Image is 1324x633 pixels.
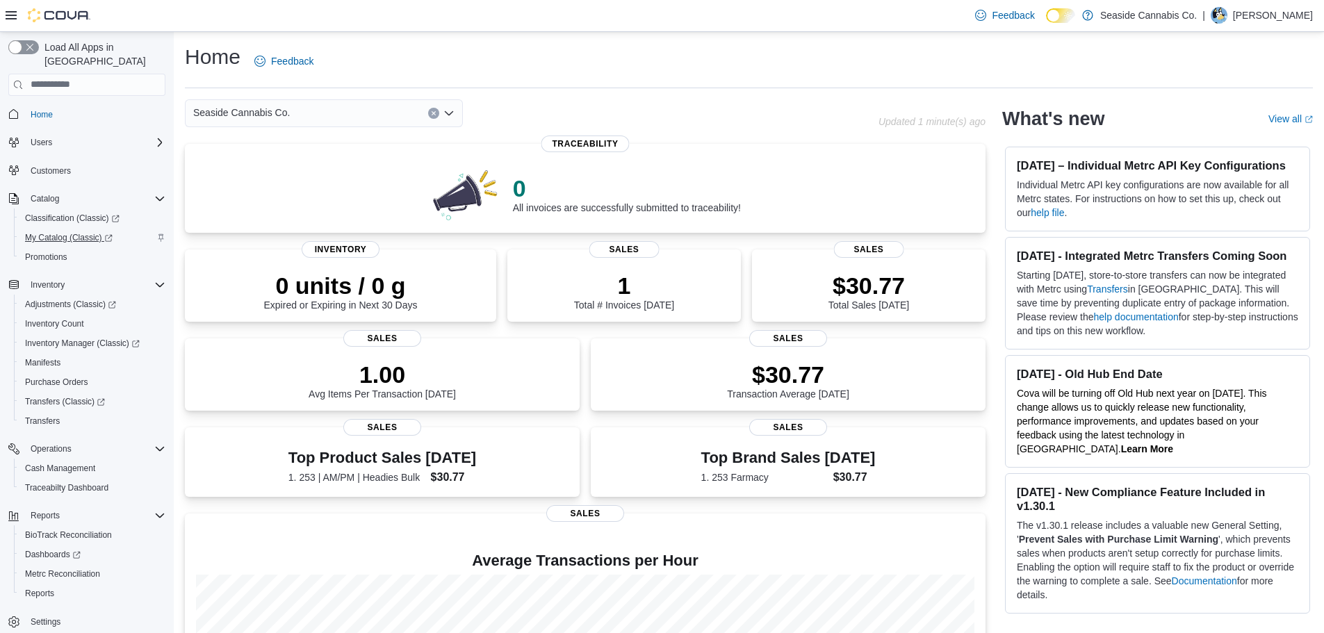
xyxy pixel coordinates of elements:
[25,377,88,388] span: Purchase Orders
[1017,178,1298,220] p: Individual Metrc API key configurations are now available for all Metrc states. For instructions ...
[19,249,73,265] a: Promotions
[428,108,439,119] button: Clear input
[14,584,171,603] button: Reports
[31,510,60,521] span: Reports
[3,189,171,208] button: Catalog
[25,441,165,457] span: Operations
[1031,207,1064,218] a: help file
[19,335,145,352] a: Inventory Manager (Classic)
[3,439,171,459] button: Operations
[1017,485,1298,513] h3: [DATE] - New Compliance Feature Included in v1.30.1
[185,43,240,71] h1: Home
[25,277,165,293] span: Inventory
[19,585,165,602] span: Reports
[19,546,86,563] a: Dashboards
[14,314,171,334] button: Inventory Count
[19,527,117,543] a: BioTrack Reconciliation
[992,8,1034,22] span: Feedback
[31,616,60,627] span: Settings
[25,338,140,349] span: Inventory Manager (Classic)
[443,108,455,119] button: Open list of options
[309,361,456,400] div: Avg Items Per Transaction [DATE]
[25,213,120,224] span: Classification (Classic)
[264,272,418,311] div: Expired or Expiring in Next 30 Days
[19,460,101,477] a: Cash Management
[828,272,909,311] div: Total Sales [DATE]
[14,208,171,228] a: Classification (Classic)
[19,460,165,477] span: Cash Management
[546,505,624,522] span: Sales
[19,479,114,496] a: Traceabilty Dashboard
[14,564,171,584] button: Metrc Reconciliation
[513,174,741,202] p: 0
[878,116,986,127] p: Updated 1 minute(s) ago
[1017,367,1298,381] h3: [DATE] - Old Hub End Date
[1121,443,1173,454] a: Learn More
[25,568,100,579] span: Metrc Reconciliation
[343,330,421,347] span: Sales
[31,137,52,148] span: Users
[14,295,171,314] a: Adjustments (Classic)
[343,419,421,436] span: Sales
[271,54,313,68] span: Feedback
[701,450,876,466] h3: Top Brand Sales [DATE]
[1002,108,1104,130] h2: What's new
[31,443,72,454] span: Operations
[1087,283,1128,295] a: Transfers
[14,247,171,267] button: Promotions
[25,190,65,207] button: Catalog
[25,529,112,541] span: BioTrack Reconciliation
[19,249,165,265] span: Promotions
[19,546,165,563] span: Dashboards
[302,241,379,258] span: Inventory
[541,135,629,152] span: Traceability
[14,392,171,411] a: Transfers (Classic)
[28,8,90,22] img: Cova
[14,372,171,392] button: Purchase Orders
[1017,268,1298,338] p: Starting [DATE], store-to-store transfers can now be integrated with Metrc using in [GEOGRAPHIC_D...
[3,133,171,152] button: Users
[574,272,674,299] p: 1
[1100,7,1197,24] p: Seaside Cannabis Co.
[1211,7,1227,24] div: Ryan Friend
[3,104,171,124] button: Home
[25,507,165,524] span: Reports
[1233,7,1313,24] p: [PERSON_NAME]
[19,374,94,391] a: Purchase Orders
[3,275,171,295] button: Inventory
[31,279,65,290] span: Inventory
[19,296,165,313] span: Adjustments (Classic)
[25,396,105,407] span: Transfers (Classic)
[19,413,65,429] a: Transfers
[1305,115,1313,124] svg: External link
[25,416,60,427] span: Transfers
[833,469,876,486] dd: $30.77
[19,210,125,227] a: Classification (Classic)
[3,506,171,525] button: Reports
[14,545,171,564] a: Dashboards
[14,228,171,247] a: My Catalog (Classic)
[25,106,58,123] a: Home
[834,241,904,258] span: Sales
[1094,311,1179,322] a: help documentation
[25,441,77,457] button: Operations
[1046,23,1047,24] span: Dark Mode
[19,566,106,582] a: Metrc Reconciliation
[25,549,81,560] span: Dashboards
[19,229,118,246] a: My Catalog (Classic)
[19,566,165,582] span: Metrc Reconciliation
[25,614,66,630] a: Settings
[19,354,66,371] a: Manifests
[249,47,319,75] a: Feedback
[14,525,171,545] button: BioTrack Reconciliation
[25,134,58,151] button: Users
[19,315,165,332] span: Inventory Count
[749,419,827,436] span: Sales
[1172,575,1237,586] a: Documentation
[749,330,827,347] span: Sales
[25,482,108,493] span: Traceabilty Dashboard
[574,272,674,311] div: Total # Invoices [DATE]
[19,585,60,602] a: Reports
[19,527,165,543] span: BioTrack Reconciliation
[1017,158,1298,172] h3: [DATE] – Individual Metrc API Key Configurations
